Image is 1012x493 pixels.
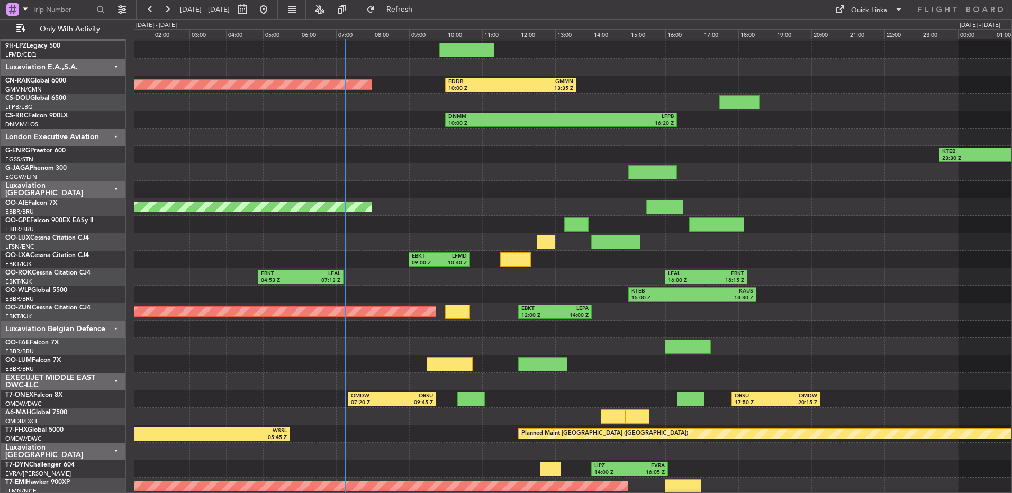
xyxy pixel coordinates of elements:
a: OO-ROKCessna Citation CJ4 [5,270,91,276]
a: A6-MAHGlobal 7500 [5,409,67,416]
div: 10:00 Z [448,120,561,127]
a: LFPB/LBG [5,103,33,111]
div: 08:00 [373,29,409,39]
a: OO-AIEFalcon 7X [5,200,57,206]
a: EBBR/BRU [5,225,34,233]
div: 12:00 Z [521,312,555,319]
span: OO-GPE [5,217,30,224]
div: 13:00 [555,29,592,39]
div: Quick Links [851,5,887,16]
div: 16:00 Z [668,277,706,285]
a: GMMN/CMN [5,86,42,94]
div: LEAL [668,270,706,278]
span: OO-ZUN [5,305,32,311]
div: 10:40 Z [439,260,467,267]
div: 22:00 [884,29,921,39]
div: EBKT [521,305,555,313]
button: Refresh [362,1,425,18]
a: LFSN/ENC [5,243,34,251]
a: T7-EMIHawker 900XP [5,479,70,486]
a: T7-DYNChallenger 604 [5,462,75,468]
a: OO-LUXCessna Citation CJ4 [5,235,89,241]
a: T7-ONEXFalcon 8X [5,392,62,398]
div: 07:13 Z [301,277,340,285]
div: KTEB [631,288,692,295]
div: 00:20 Z [95,434,191,442]
a: EGGW/LTN [5,173,37,181]
div: 09:00 [409,29,446,39]
span: T7-DYN [5,462,29,468]
div: EDDB [448,78,511,86]
a: EBBR/BRU [5,295,34,303]
div: 17:00 [702,29,738,39]
div: ORSU [392,392,433,400]
div: 16:00 [665,29,702,39]
span: OO-AIE [5,200,28,206]
a: 9H-LPZLegacy 500 [5,43,60,49]
a: CS-RRCFalcon 900LX [5,113,68,119]
input: Trip Number [32,2,93,17]
div: OMDW [351,392,392,400]
div: LEPA [555,305,589,313]
div: 09:45 Z [392,399,433,407]
span: OO-FAE [5,340,30,346]
div: EBKT [261,270,301,278]
div: LFPB [561,113,674,121]
div: [DATE] - [DATE] [136,21,177,30]
div: Planned Maint [GEOGRAPHIC_DATA] ([GEOGRAPHIC_DATA]) [521,426,688,442]
div: ORSU [735,392,776,400]
span: T7-FHX [5,427,28,433]
div: EBKT [706,270,744,278]
div: 05:45 Z [191,434,286,442]
a: CN-RAKGlobal 6000 [5,78,66,84]
div: 13:35 Z [511,85,573,93]
a: LFMD/CEQ [5,51,36,59]
span: OO-ROK [5,270,32,276]
a: EBBR/BRU [5,348,34,355]
a: EBKT/KJK [5,278,32,286]
div: VABP [95,427,191,435]
a: EBKT/KJK [5,313,32,321]
div: 07:20 Z [351,399,392,407]
span: 9H-LPZ [5,43,26,49]
div: OMDW [776,392,817,400]
div: 04:53 Z [261,277,301,285]
div: 05:00 [263,29,300,39]
a: EGSS/STN [5,156,33,163]
div: 14:00 Z [555,312,589,319]
div: 18:00 [738,29,775,39]
div: 17:50 Z [735,399,776,407]
span: OO-LXA [5,252,30,259]
button: Only With Activity [12,21,115,38]
div: LFMD [439,253,467,260]
a: G-ENRGPraetor 600 [5,148,66,154]
a: T7-FHXGlobal 5000 [5,427,64,433]
span: Only With Activity [28,25,112,33]
a: EBKT/KJK [5,260,32,268]
div: 16:20 Z [561,120,674,127]
a: CS-DOUGlobal 6500 [5,95,66,102]
div: 21:00 [848,29,884,39]
a: OMDB/DXB [5,417,37,425]
div: 15:00 Z [631,295,692,302]
span: A6-MAH [5,409,31,416]
div: 14:00 Z [594,469,629,477]
div: 20:00 [811,29,848,39]
div: DNMM [448,113,561,121]
div: 14:00 [592,29,628,39]
button: Quick Links [830,1,908,18]
div: 15:00 [629,29,665,39]
span: OO-LUM [5,357,32,363]
span: OO-LUX [5,235,30,241]
div: EVRA [630,462,665,470]
div: 02:00 [153,29,189,39]
a: EBBR/BRU [5,208,34,216]
span: OO-WLP [5,287,31,294]
span: [DATE] - [DATE] [180,5,230,14]
div: 01:00 [116,29,153,39]
div: GMMN [511,78,573,86]
div: 04:00 [226,29,263,39]
div: LEAL [301,270,340,278]
div: 18:15 Z [706,277,744,285]
a: OMDW/DWC [5,435,42,443]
